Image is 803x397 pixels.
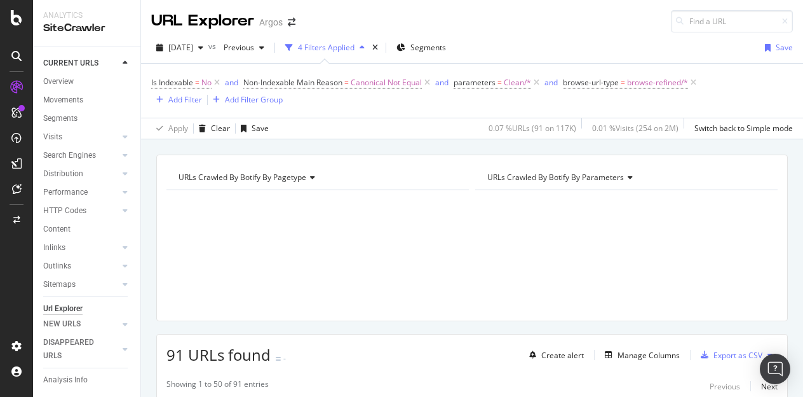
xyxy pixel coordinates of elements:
button: Manage Columns [600,347,680,363]
div: Url Explorer [43,302,83,316]
div: URL Explorer [151,10,254,32]
a: Search Engines [43,149,119,162]
a: HTTP Codes [43,204,119,218]
div: Add Filter [168,94,202,105]
span: 91 URLs found [166,344,271,365]
a: Overview [43,75,132,88]
button: Create alert [524,345,584,365]
div: Next [761,381,778,392]
div: Manage Columns [617,350,680,361]
button: Save [760,38,793,58]
button: and [225,76,238,88]
button: 4 Filters Applied [280,38,370,58]
button: Previous [710,379,740,394]
button: [DATE] [151,38,208,58]
div: Performance [43,186,88,199]
span: browse-refined/* [627,74,688,92]
button: Save [236,118,269,139]
button: Segments [391,38,451,58]
h4: URLs Crawled By Botify By parameters [485,167,766,188]
a: Distribution [43,167,119,181]
span: = [621,77,625,88]
a: DISAPPEARED URLS [43,336,119,363]
div: Create alert [541,350,584,361]
button: and [544,76,558,88]
a: Analysis Info [43,373,132,387]
span: parameters [454,77,496,88]
div: Overview [43,75,74,88]
a: NEW URLS [43,317,119,331]
img: Equal [276,357,281,361]
div: NEW URLS [43,317,81,331]
span: No [201,74,212,92]
span: = [497,77,502,88]
button: Add Filter Group [208,92,283,108]
div: Apply [168,123,188,134]
div: Previous [710,381,740,392]
span: = [195,77,199,88]
span: Non-Indexable Main Reason [243,77,342,88]
button: Export as CSV [696,345,762,365]
a: Inlinks [43,241,119,254]
span: URLs Crawled By Botify By pagetype [179,172,306,183]
div: Clear [211,123,230,134]
div: 0.01 % Visits ( 254 on 2M ) [592,123,678,134]
div: 0.07 % URLs ( 91 on 117K ) [489,123,576,134]
div: Switch back to Simple mode [694,123,793,134]
span: Previous [219,42,254,53]
div: Add Filter Group [225,94,283,105]
span: browse-url-type [563,77,619,88]
span: Is Indexable [151,77,193,88]
span: Clean/* [504,74,531,92]
div: Visits [43,130,62,144]
div: Search Engines [43,149,96,162]
span: = [344,77,349,88]
div: and [225,77,238,88]
div: Argos [259,16,283,29]
input: Find a URL [671,10,793,32]
div: times [370,41,381,54]
h4: URLs Crawled By Botify By pagetype [176,167,457,188]
div: Analysis Info [43,373,88,387]
a: Content [43,223,132,236]
div: SiteCrawler [43,21,130,36]
div: Sitemaps [43,278,76,291]
div: and [544,77,558,88]
span: Canonical Not Equal [351,74,422,92]
div: HTTP Codes [43,204,86,218]
div: Analytics [43,10,130,21]
div: Inlinks [43,241,65,254]
a: Outlinks [43,260,119,273]
a: Segments [43,112,132,125]
div: 4 Filters Applied [298,42,354,53]
button: Clear [194,118,230,139]
div: Save [776,42,793,53]
a: Sitemaps [43,278,119,291]
div: DISAPPEARED URLS [43,336,107,363]
button: Next [761,379,778,394]
div: Showing 1 to 50 of 91 entries [166,379,269,394]
div: Save [252,123,269,134]
div: Movements [43,94,83,107]
a: CURRENT URLS [43,57,119,70]
button: Apply [151,118,188,139]
button: Previous [219,38,269,58]
span: Segments [410,42,446,53]
div: CURRENT URLS [43,57,98,70]
span: vs [208,41,219,52]
div: - [283,353,286,364]
a: Url Explorer [43,302,132,316]
div: Content [43,223,71,236]
a: Performance [43,186,119,199]
a: Movements [43,94,132,107]
div: Export as CSV [713,350,762,361]
div: and [435,77,449,88]
div: Segments [43,112,78,125]
div: arrow-right-arrow-left [288,18,295,27]
div: Distribution [43,167,83,181]
div: Outlinks [43,260,71,273]
button: Add Filter [151,92,202,108]
button: and [435,76,449,88]
span: URLs Crawled By Botify By parameters [487,172,624,183]
a: Visits [43,130,119,144]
